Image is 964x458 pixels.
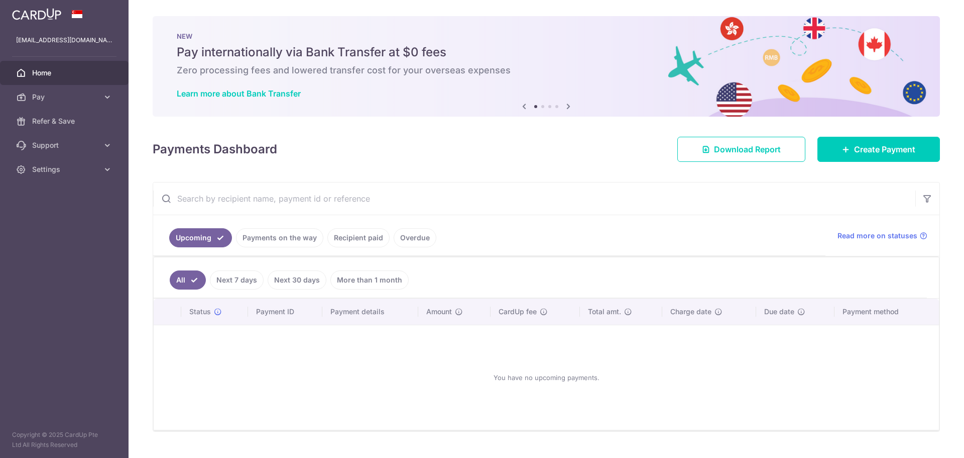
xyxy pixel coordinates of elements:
span: Settings [32,164,98,174]
a: Create Payment [817,137,940,162]
h4: Payments Dashboard [153,140,277,158]
p: [EMAIL_ADDRESS][DOMAIN_NAME] [16,35,112,45]
a: Next 30 days [268,270,326,290]
h6: Zero processing fees and lowered transfer cost for your overseas expenses [177,64,916,76]
a: Recipient paid [327,228,390,247]
img: Bank transfer banner [153,16,940,117]
th: Payment ID [248,299,322,325]
th: Payment details [322,299,419,325]
span: Read more on statuses [837,231,917,241]
span: Download Report [714,143,781,155]
span: Total amt. [588,307,621,317]
a: Download Report [677,137,805,162]
span: Home [32,68,98,78]
h5: Pay internationally via Bank Transfer at $0 fees [177,44,916,60]
span: Due date [764,307,794,317]
a: More than 1 month [330,270,409,290]
th: Payment method [834,299,939,325]
p: NEW [177,32,916,40]
span: Support [32,140,98,150]
span: Status [189,307,211,317]
a: Read more on statuses [837,231,927,241]
span: Charge date [670,307,711,317]
span: Amount [426,307,452,317]
a: Learn more about Bank Transfer [177,88,301,99]
a: Payments on the way [236,228,323,247]
div: You have no upcoming payments. [166,333,927,422]
span: CardUp fee [499,307,537,317]
a: Overdue [394,228,436,247]
img: CardUp [12,8,61,20]
span: Create Payment [854,143,915,155]
span: Pay [32,92,98,102]
input: Search by recipient name, payment id or reference [153,182,915,215]
span: Refer & Save [32,116,98,126]
a: Next 7 days [210,270,264,290]
a: Upcoming [169,228,232,247]
a: All [170,270,206,290]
